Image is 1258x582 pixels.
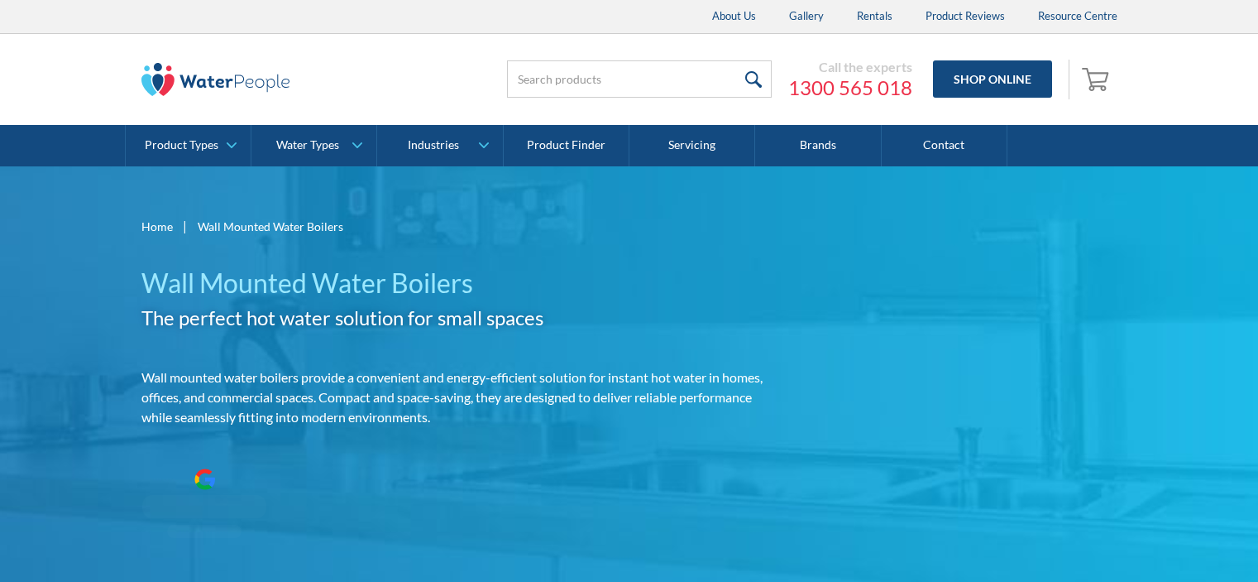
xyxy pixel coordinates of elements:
a: Brands [755,125,881,166]
img: shopping cart [1082,65,1113,92]
div: Industries [408,138,459,152]
div: | [181,216,189,236]
div: Call the experts [788,59,912,75]
input: Search products [507,60,772,98]
a: Servicing [629,125,755,166]
a: Product Finder [504,125,629,166]
a: Product Types [126,125,251,166]
div: Water Types [276,138,339,152]
a: Industries [377,125,502,166]
a: Contact [882,125,1007,166]
img: The Water People [141,63,290,96]
div: Wall Mounted Water Boilers [198,218,343,235]
a: Water Types [251,125,376,166]
a: Shop Online [933,60,1052,98]
h2: The perfect hot water solution for small spaces [141,303,777,333]
a: Open empty cart [1078,60,1117,99]
a: 1300 565 018 [788,75,912,100]
a: Home [141,218,173,235]
div: Product Types [145,138,218,152]
p: Wall mounted water boilers provide a convenient and energy-efficient solution for instant hot wat... [141,368,777,427]
h1: Wall Mounted Water Boilers [141,263,777,303]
